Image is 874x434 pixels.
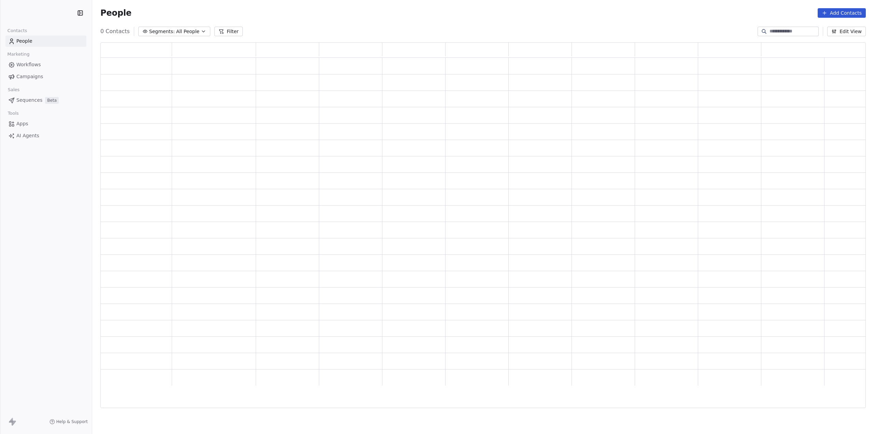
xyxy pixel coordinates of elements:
a: Workflows [5,59,86,70]
button: Filter [214,27,243,36]
span: 0 Contacts [100,27,130,36]
a: SequencesBeta [5,95,86,106]
a: People [5,36,86,47]
button: Edit View [827,27,866,36]
span: Help & Support [56,419,88,424]
span: Campaigns [16,73,43,80]
span: Segments: [149,28,175,35]
span: Sales [5,85,23,95]
span: Marketing [4,49,32,59]
span: Tools [5,108,22,118]
span: Beta [45,97,59,104]
span: People [16,38,32,45]
a: Help & Support [50,419,88,424]
span: AI Agents [16,132,39,139]
a: Campaigns [5,71,86,82]
span: Sequences [16,97,42,104]
a: Apps [5,118,86,129]
a: AI Agents [5,130,86,141]
span: Contacts [4,26,30,36]
span: Apps [16,120,28,127]
div: grid [101,58,866,408]
button: Add Contacts [818,8,866,18]
span: All People [176,28,199,35]
span: Workflows [16,61,41,68]
span: People [100,8,131,18]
